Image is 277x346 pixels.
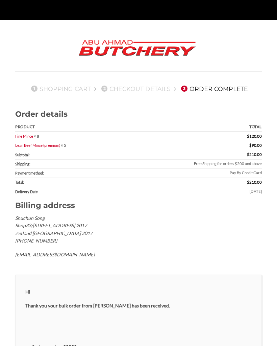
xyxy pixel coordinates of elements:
[31,86,37,92] span: 1
[247,134,249,138] span: $
[15,134,33,138] a: Fine Mince
[25,302,252,310] p: Thank you your bulk order from [PERSON_NAME] has been received.
[15,237,262,245] p: [PHONE_NUMBER]
[15,123,122,132] th: Product
[73,36,201,61] img: Abu Ahmad Butchery
[15,169,122,178] th: Payment method:
[15,178,122,187] th: Total:
[247,180,249,184] span: $
[249,143,252,147] span: $
[15,214,262,259] address: Shuchun Song Shop33/[STREET_ADDRESS] 2017 Zetland [GEOGRAPHIC_DATA] 2017
[249,143,262,147] bdi: 90.00
[29,85,91,92] a: 1Shopping Cart
[247,152,262,157] span: 210.00
[122,187,262,196] td: [DATE]
[15,80,262,97] nav: Checkout steps
[247,152,249,157] span: $
[122,123,262,132] th: Total
[15,143,60,147] a: Lean Beef Mince (premium)
[15,109,262,119] h2: Order details
[25,289,30,295] strong: Hi
[15,150,122,159] th: Subtotal:
[15,187,122,196] th: Delivery Date
[247,180,262,184] span: 210.00
[101,86,107,92] span: 2
[34,134,39,138] strong: × 8
[15,160,122,169] th: Shipping:
[99,85,171,92] a: 2Checkout details
[15,201,262,210] h2: Billing address
[15,251,262,259] p: [EMAIL_ADDRESS][DOMAIN_NAME]
[122,169,262,178] td: Pay By Credit Card
[61,143,66,147] strong: × 5
[122,160,262,169] td: Free Shipping for orders $200 and above
[247,134,262,138] bdi: 120.00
